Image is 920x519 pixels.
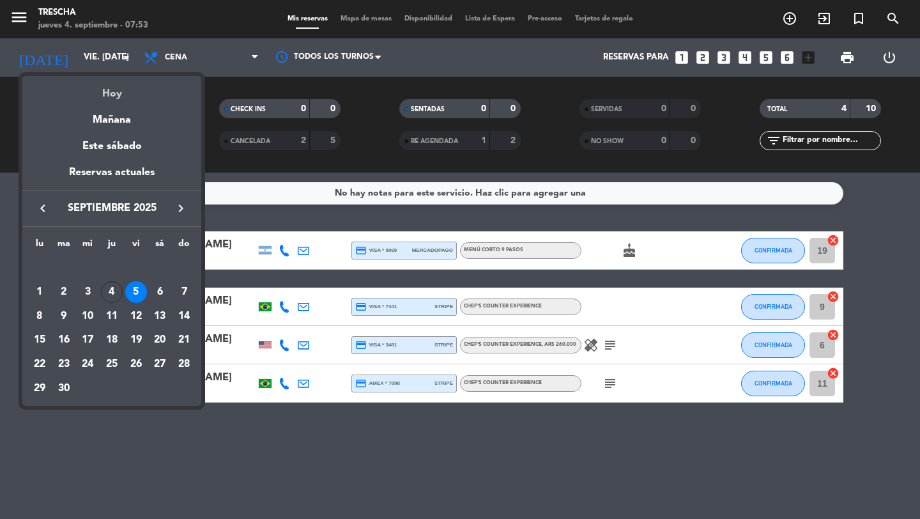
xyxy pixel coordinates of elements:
td: 17 de septiembre de 2025 [75,328,100,352]
div: 26 [125,353,147,375]
td: 24 de septiembre de 2025 [75,352,100,376]
div: 12 [125,306,147,327]
th: miércoles [75,236,100,256]
div: 5 [125,281,147,303]
div: 25 [101,353,123,375]
div: 19 [125,329,147,351]
td: 8 de septiembre de 2025 [27,304,52,329]
td: 14 de septiembre de 2025 [172,304,196,329]
div: 3 [77,281,98,303]
div: 14 [173,306,195,327]
td: 27 de septiembre de 2025 [148,352,172,376]
div: 11 [101,306,123,327]
td: 7 de septiembre de 2025 [172,280,196,304]
div: Reservas actuales [22,164,201,190]
td: 28 de septiembre de 2025 [172,352,196,376]
span: septiembre 2025 [54,200,169,217]
div: 16 [53,329,75,351]
td: 21 de septiembre de 2025 [172,328,196,352]
div: 4 [101,281,123,303]
td: 1 de septiembre de 2025 [27,280,52,304]
div: 24 [77,353,98,375]
td: 5 de septiembre de 2025 [124,280,148,304]
td: 20 de septiembre de 2025 [148,328,172,352]
td: 3 de septiembre de 2025 [75,280,100,304]
div: 15 [29,329,50,351]
th: sábado [148,236,172,256]
th: jueves [100,236,124,256]
div: 21 [173,329,195,351]
div: 1 [29,281,50,303]
th: martes [52,236,76,256]
td: 6 de septiembre de 2025 [148,280,172,304]
div: 23 [53,353,75,375]
div: 18 [101,329,123,351]
div: 29 [29,378,50,399]
div: 28 [173,353,195,375]
div: 27 [149,353,171,375]
td: SEP. [27,256,196,280]
td: 11 de septiembre de 2025 [100,304,124,329]
div: 8 [29,306,50,327]
i: keyboard_arrow_left [35,201,50,216]
td: 12 de septiembre de 2025 [124,304,148,329]
i: keyboard_arrow_right [173,201,188,216]
td: 26 de septiembre de 2025 [124,352,148,376]
td: 15 de septiembre de 2025 [27,328,52,352]
button: keyboard_arrow_right [169,200,192,217]
td: 30 de septiembre de 2025 [52,376,76,401]
th: domingo [172,236,196,256]
th: viernes [124,236,148,256]
div: Hoy [22,76,201,102]
td: 18 de septiembre de 2025 [100,328,124,352]
td: 25 de septiembre de 2025 [100,352,124,376]
div: Mañana [22,102,201,128]
div: 13 [149,306,171,327]
th: lunes [27,236,52,256]
button: keyboard_arrow_left [31,200,54,217]
div: 30 [53,378,75,399]
div: 10 [77,306,98,327]
td: 29 de septiembre de 2025 [27,376,52,401]
div: 17 [77,329,98,351]
div: Este sábado [22,128,201,164]
td: 4 de septiembre de 2025 [100,280,124,304]
td: 16 de septiembre de 2025 [52,328,76,352]
div: 9 [53,306,75,327]
div: 22 [29,353,50,375]
div: 20 [149,329,171,351]
div: 7 [173,281,195,303]
div: 6 [149,281,171,303]
td: 9 de septiembre de 2025 [52,304,76,329]
td: 22 de septiembre de 2025 [27,352,52,376]
td: 13 de septiembre de 2025 [148,304,172,329]
td: 19 de septiembre de 2025 [124,328,148,352]
div: 2 [53,281,75,303]
td: 10 de septiembre de 2025 [75,304,100,329]
td: 23 de septiembre de 2025 [52,352,76,376]
td: 2 de septiembre de 2025 [52,280,76,304]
